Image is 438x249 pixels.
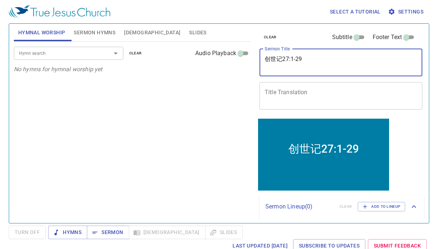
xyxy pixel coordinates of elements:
span: Settings [389,7,423,16]
span: Select a tutorial [330,7,381,16]
iframe: from-child [257,117,391,192]
span: [DEMOGRAPHIC_DATA] [124,28,180,37]
button: clear [125,49,146,58]
span: Add to Lineup [362,203,400,210]
i: No hymns for hymnal worship yet [14,66,103,73]
button: Open [111,48,121,58]
span: Slides [189,28,206,37]
button: Add to Lineup [358,202,405,211]
button: Select a tutorial [327,5,384,19]
img: True Jesus Church [9,5,110,18]
span: Sermon [93,228,123,237]
span: Sermon Hymns [74,28,115,37]
span: Audio Playback [195,49,236,58]
span: Hymnal Worship [18,28,65,37]
span: Hymns [54,228,81,237]
button: Settings [387,5,426,19]
div: Sermon Lineup(0)clearAdd to Lineup [260,195,424,219]
button: clear [260,33,281,42]
button: Hymns [48,226,87,239]
p: Sermon Lineup ( 0 ) [265,202,334,211]
span: Subtitle [332,33,352,42]
span: clear [129,50,142,57]
button: Sermon [87,226,129,239]
span: clear [264,34,277,41]
span: Footer Text [373,33,402,42]
textarea: 创世记27:1-29 [265,55,417,69]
